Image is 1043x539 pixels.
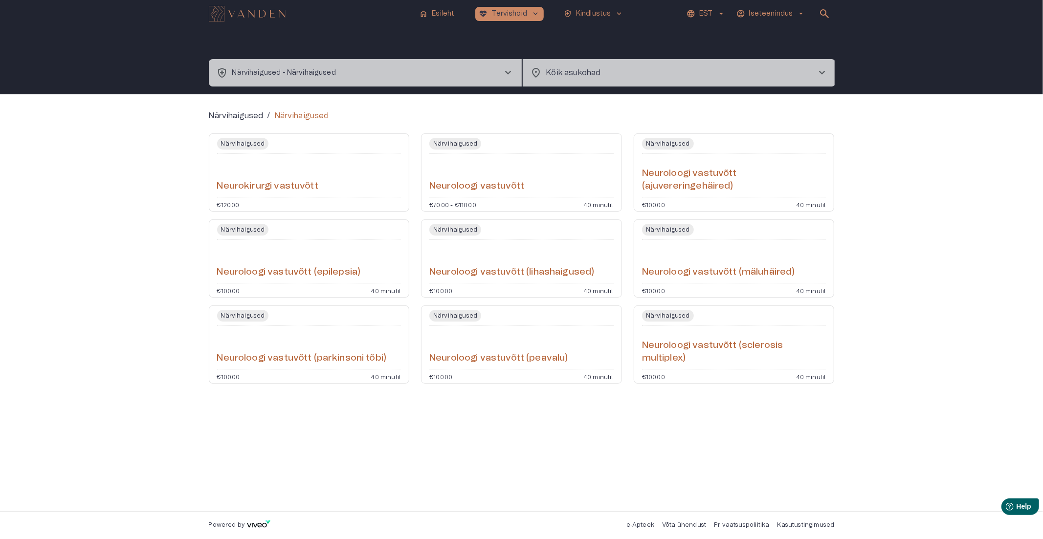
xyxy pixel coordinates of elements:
[429,311,481,320] span: Närvihaigused
[274,110,329,122] p: Närvihaigused
[217,180,318,193] h6: Neurokirurgi vastuvõtt
[421,219,622,298] a: Open service booking details
[749,9,793,19] p: Iseteenindus
[583,201,614,207] p: 40 minutit
[217,225,269,234] span: Närvihaigused
[421,133,622,212] a: Open service booking details
[642,311,694,320] span: Närvihaigused
[429,266,594,279] h6: Neuroloogi vastuvõtt (lihashaigused)
[967,495,1043,522] iframe: Help widget launcher
[217,373,240,379] p: €100.00
[576,9,611,19] p: Kindlustus
[777,522,835,528] a: Kasutustingimused
[531,9,540,18] span: keyboard_arrow_down
[479,9,488,18] span: ecg_heart
[209,521,245,529] p: Powered by
[699,9,712,19] p: EST
[217,139,269,148] span: Närvihaigused
[209,6,286,22] img: Vanden logo
[429,139,481,148] span: Närvihaigused
[429,373,452,379] p: €100.00
[642,287,665,293] p: €100.00
[583,287,614,293] p: 40 minutit
[502,67,514,79] span: chevron_right
[432,9,454,19] p: Esileht
[429,287,452,293] p: €100.00
[429,180,524,193] h6: Neuroloogi vastuvõtt
[371,287,401,293] p: 40 minutit
[217,266,361,279] h6: Neuroloogi vastuvõtt (epilepsia)
[546,67,800,79] p: Kõik asukohad
[797,9,806,18] span: arrow_drop_down
[209,59,522,86] button: health_and_safetyNärvihaigused - Närvihaigusedchevron_right
[209,7,412,21] a: Navigate to homepage
[429,201,476,207] p: €70.00 - €110.00
[615,9,624,18] span: keyboard_arrow_down
[634,305,835,384] a: Open service booking details
[209,110,264,122] a: Närvihaigused
[563,9,572,18] span: health_and_safety
[583,373,614,379] p: 40 minutit
[796,287,826,293] p: 40 minutit
[642,139,694,148] span: Närvihaigused
[642,167,826,193] h6: Neuroloogi vastuvõtt (ajuvereringehäired)
[559,7,628,21] button: health_and_safetyKindlustuskeyboard_arrow_down
[419,9,428,18] span: home
[429,352,568,365] h6: Neuroloogi vastuvõtt (peavalu)
[415,7,459,21] button: homeEsileht
[714,522,769,528] a: Privaatsuspoliitika
[662,521,706,529] p: Võta ühendust
[642,266,795,279] h6: Neuroloogi vastuvõtt (mäluhäired)
[816,67,828,79] span: chevron_right
[735,7,807,21] button: Iseteenindusarrow_drop_down
[209,219,410,298] a: Open service booking details
[217,201,240,207] p: €120.00
[209,133,410,212] a: Open service booking details
[371,373,401,379] p: 40 minutit
[642,339,826,365] h6: Neuroloogi vastuvõtt (sclerosis multiplex)
[796,201,826,207] p: 40 minutit
[267,110,270,122] p: /
[642,225,694,234] span: Närvihaigused
[232,68,336,78] p: Närvihaigused - Närvihaigused
[217,287,240,293] p: €100.00
[815,4,835,23] button: open search modal
[217,67,228,79] span: health_and_safety
[634,219,835,298] a: Open service booking details
[685,7,727,21] button: EST
[626,522,654,528] a: e-Apteek
[429,225,481,234] span: Närvihaigused
[531,67,542,79] span: location_on
[642,201,665,207] p: €100.00
[642,373,665,379] p: €100.00
[475,7,544,21] button: ecg_heartTervishoidkeyboard_arrow_down
[209,305,410,384] a: Open service booking details
[492,9,528,19] p: Tervishoid
[634,133,835,212] a: Open service booking details
[796,373,826,379] p: 40 minutit
[217,311,269,320] span: Närvihaigused
[819,8,831,20] span: search
[217,352,387,365] h6: Neuroloogi vastuvõtt (parkinsoni tõbi)
[421,305,622,384] a: Open service booking details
